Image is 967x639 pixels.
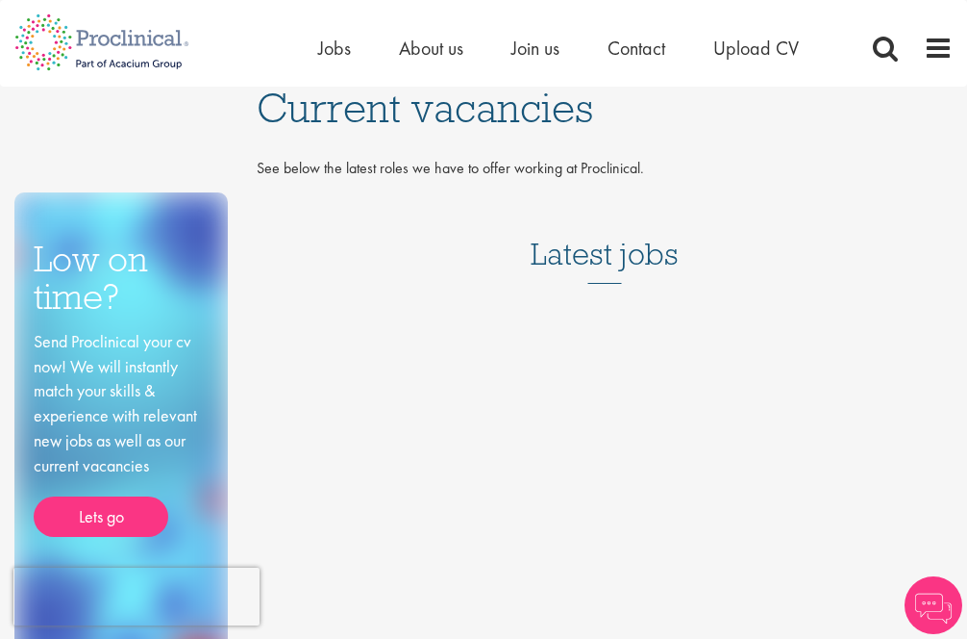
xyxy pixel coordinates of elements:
[905,576,962,634] img: Chatbot
[318,36,351,61] a: Jobs
[713,36,799,61] a: Upload CV
[257,158,954,180] p: See below the latest roles we have to offer working at Proclinical.
[511,36,559,61] a: Join us
[399,36,463,61] a: About us
[34,241,209,315] h3: Low on time?
[13,568,260,626] iframe: reCAPTCHA
[531,190,679,284] h3: Latest jobs
[257,82,593,134] span: Current vacancies
[607,36,665,61] a: Contact
[34,329,209,537] div: Send Proclinical your cv now! We will instantly match your skills & experience with relevant new ...
[34,497,168,537] a: Lets go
